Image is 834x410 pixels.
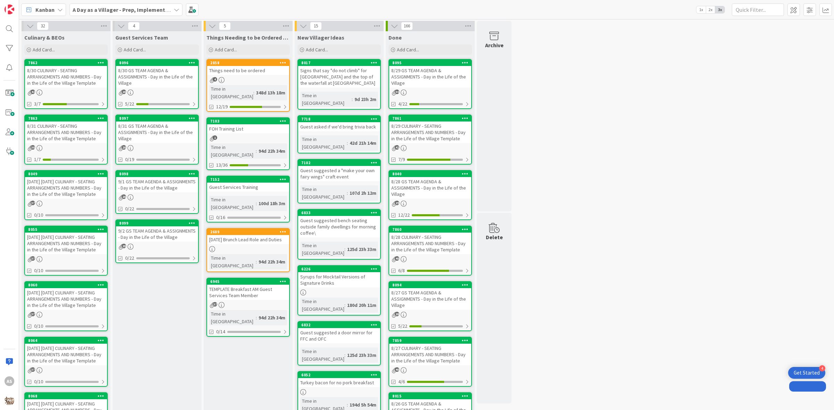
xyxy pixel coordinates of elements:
div: 7860 [389,226,471,233]
div: 8/27 CULINARY - SEATING ARRANGEMENTS AND NUMBERS - Day in the Life of the Village Template [389,344,471,365]
div: 7102 [298,160,380,166]
div: 8/28 GS TEAM AGENDA & ASSIGNMENTS - Day in the Life of the Village [389,177,471,199]
span: 4 [213,77,217,82]
div: 7103 [210,119,289,124]
div: 8097 [116,115,198,122]
span: Add Card... [306,47,328,53]
span: 28 [122,194,126,199]
span: 28 [122,90,126,94]
div: 7152 [207,176,289,183]
div: 80978/31 GS TEAM AGENDA & ASSIGNMENTS - Day in the Life of the Village [116,115,198,143]
div: Time in [GEOGRAPHIC_DATA] [209,196,256,211]
div: 7859 [392,338,471,343]
a: 8064[DATE] [DATE] CULINARY - SEATING ARRANGEMENTS AND NUMBERS - Day in the Life of the Village Te... [24,337,108,387]
div: 6052 [298,372,380,378]
div: Time in [GEOGRAPHIC_DATA] [300,348,344,363]
div: 8097 [119,116,198,121]
div: 6833 [298,210,380,216]
a: 8049[DATE] [DATE] CULINARY - SEATING ARRANGEMENTS AND NUMBERS - Day in the Life of the Village Te... [24,170,108,220]
a: 78628/30 CULINARY - SEATING ARRANGEMENTS AND NUMBERS - Day in the Life of the Village Template3/7 [24,59,108,109]
div: 80999/2 GS TEAM AGENDA & ASSIGNMENTS - Day in the Life of the Village [116,220,198,242]
div: 8060 [28,283,107,287]
div: 42d 21h 14m [348,139,378,147]
span: 1x [696,6,706,13]
div: 8/29 GS TEAM AGENDA & ASSIGNMENTS - Day in the Life of the Village [389,66,471,87]
div: 80968/30 GS TEAM AGENDA & ASSIGNMENTS - Day in the Life of the Village [116,60,198,87]
span: 3/7 [34,100,41,108]
input: Quick Filter... [732,3,784,16]
span: 12/19 [216,103,228,110]
div: 2858 [210,60,289,65]
span: 166 [401,22,413,30]
a: 80978/31 GS TEAM AGENDA & ASSIGNMENTS - Day in the Life of the Village0/19 [115,115,199,165]
span: 37 [31,367,35,372]
div: 8064 [28,338,107,343]
div: 8049 [28,171,107,176]
span: : [256,200,257,207]
span: 37 [31,312,35,316]
div: Guest suggested a door mirror for FFC and OFC [298,328,380,343]
div: 78638/31 CULINARY - SEATING ARRANGEMENTS AND NUMBERS - Day in the Life of the Village Template [25,115,107,143]
a: 8060[DATE] [DATE] CULINARY - SEATING ARRANGEMENTS AND NUMBERS - Day in the Life of the Village Te... [24,281,108,331]
div: Guest Services Training [207,183,289,192]
div: 7859 [389,337,471,344]
div: [DATE] [DATE] CULINARY - SEATING ARRANGEMENTS AND NUMBERS - Day in the Life of the Village Template [25,233,107,254]
div: 8094 [389,282,471,288]
a: 80989/1 GS TEAM AGENDA & ASSIGNMENTS - Day in the Life of the Village0/22 [115,170,199,214]
div: 6945TEMPLATE Breakfast AM Guest Services Team Member [207,278,289,300]
div: 8040 [389,171,471,177]
a: 78608/28 CULINARY - SEATING ARRANGEMENTS AND NUMBERS - Day in the Life of the Village Template6/8 [389,226,472,276]
div: 78608/28 CULINARY - SEATING ARRANGEMENTS AND NUMBERS - Day in the Life of the Village Template [389,226,471,254]
div: 8095 [389,60,471,66]
span: 15 [310,22,322,30]
div: 7861 [392,116,471,121]
div: 8017Signs that say "do not climb" for [GEOGRAPHIC_DATA] and the top of the waterfall at [GEOGRAPH... [298,60,380,87]
span: Add Card... [33,47,55,53]
a: 8055[DATE] [DATE] CULINARY - SEATING ARRANGEMENTS AND NUMBERS - Day in the Life of the Village Te... [24,226,108,276]
div: Archive [485,41,504,49]
div: [DATE] [DATE] CULINARY - SEATING ARRANGEMENTS AND NUMBERS - Day in the Life of the Village Template [25,344,107,365]
span: 1/7 [34,156,41,163]
span: : [256,147,257,155]
div: Get Started [794,369,820,376]
div: 7718 [298,116,380,122]
a: 7103FOH Training ListTime in [GEOGRAPHIC_DATA]:94d 22h 34m13/36 [206,117,290,170]
div: 2858 [207,60,289,66]
div: 8015 [392,394,471,399]
div: Time in [GEOGRAPHIC_DATA] [209,85,253,100]
div: 8064 [25,337,107,344]
a: 80999/2 GS TEAM AGENDA & ASSIGNMENTS - Day in the Life of the Village0/22 [115,219,199,263]
div: 2689 [210,229,289,234]
a: 78638/31 CULINARY - SEATING ARRANGEMENTS AND NUMBERS - Day in the Life of the Village Template1/7 [24,115,108,165]
div: 8096 [119,60,198,65]
div: Time in [GEOGRAPHIC_DATA] [300,135,347,151]
div: 107d 2h 12m [348,189,378,197]
span: 0/10 [34,267,43,274]
span: Things Needing to be Ordered - PUT IN CARD, Don't make new card [206,34,290,41]
img: avatar [5,396,14,405]
div: 8055 [25,226,107,233]
div: 8099 [116,220,198,226]
div: 194d 5h 54m [348,401,378,409]
img: Visit kanbanzone.com [5,5,14,14]
div: 8060[DATE] [DATE] CULINARY - SEATING ARRANGEMENTS AND NUMBERS - Day in the Life of the Village Te... [25,282,107,310]
div: 2689 [207,229,289,235]
div: Guest suggested a "make your own fairy wings" craft event [298,166,380,181]
div: 80408/28 GS TEAM AGENDA & ASSIGNMENTS - Day in the Life of the Village [389,171,471,199]
div: 8/30 CULINARY - SEATING ARRANGEMENTS AND NUMBERS - Day in the Life of the Village Template [25,66,107,87]
div: 2858Things need to be ordered [207,60,289,75]
span: 5 [219,22,231,30]
div: Things need to be ordered [207,66,289,75]
div: Guest suggested bench seating outside family dwellings for morning coffee\ [298,216,380,237]
div: 6832Guest suggested a door mirror for FFC and OFC [298,322,380,343]
span: 1 [213,135,217,140]
div: 7860 [392,227,471,232]
div: Guest asked if we'd bring trivia back [298,122,380,131]
div: 8098 [119,171,198,176]
a: 80968/30 GS TEAM AGENDA & ASSIGNMENTS - Day in the Life of the Village5/22 [115,59,199,109]
div: 7863 [25,115,107,122]
div: 7861 [389,115,471,122]
span: : [352,95,353,103]
div: Time in [GEOGRAPHIC_DATA] [300,92,352,107]
div: 125d 23h 33m [345,351,378,359]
